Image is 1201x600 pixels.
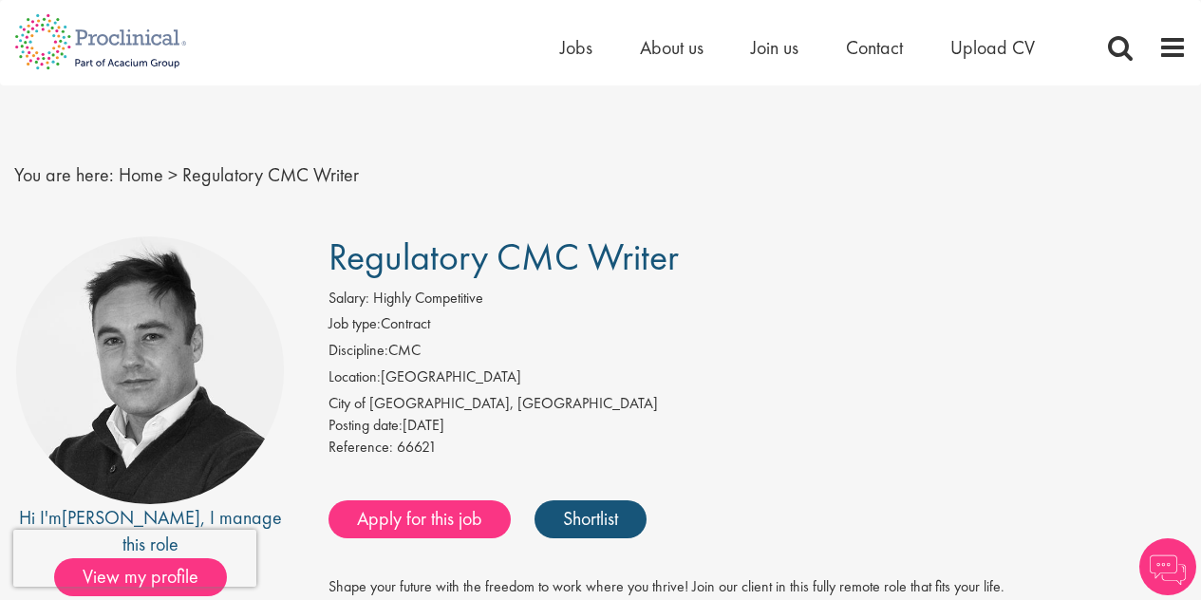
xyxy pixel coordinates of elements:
[328,313,381,335] label: Job type:
[535,500,647,538] a: Shortlist
[119,162,163,187] a: breadcrumb link
[373,288,483,308] span: Highly Competitive
[328,500,511,538] a: Apply for this job
[328,340,388,362] label: Discipline:
[62,505,200,530] a: [PERSON_NAME]
[168,162,178,187] span: >
[14,504,286,558] div: Hi I'm , I manage this role
[328,366,381,388] label: Location:
[950,35,1035,60] a: Upload CV
[328,393,1187,415] div: City of [GEOGRAPHIC_DATA], [GEOGRAPHIC_DATA]
[640,35,704,60] a: About us
[14,162,114,187] span: You are here:
[1139,538,1196,595] img: Chatbot
[846,35,903,60] a: Contact
[328,437,393,459] label: Reference:
[328,313,1187,340] li: Contract
[328,415,403,435] span: Posting date:
[328,340,1187,366] li: CMC
[328,233,679,281] span: Regulatory CMC Writer
[328,366,1187,393] li: [GEOGRAPHIC_DATA]
[13,530,256,587] iframe: reCAPTCHA
[328,415,1187,437] div: [DATE]
[397,437,437,457] span: 66621
[16,236,284,504] img: imeage of recruiter Peter Duvall
[328,288,369,309] label: Salary:
[328,576,1187,598] p: Shape your future with the freedom to work where you thrive! Join our client in this fully remote...
[751,35,798,60] a: Join us
[560,35,592,60] a: Jobs
[182,162,359,187] span: Regulatory CMC Writer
